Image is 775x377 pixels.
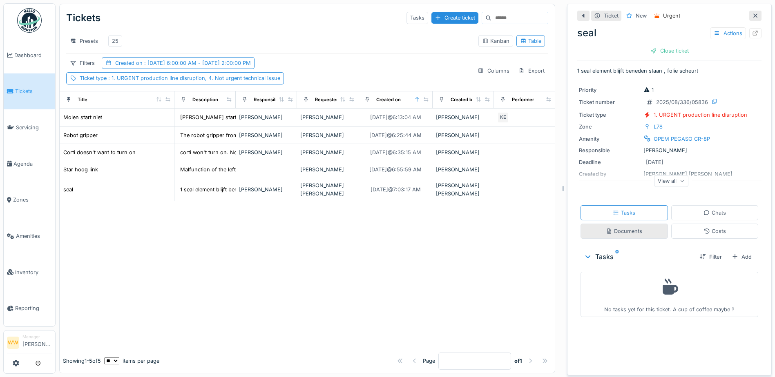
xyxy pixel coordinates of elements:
[66,57,98,69] div: Filters
[180,186,296,193] div: 1 seal element blijft beneden staan , folie sch...
[728,251,755,262] div: Add
[436,182,491,197] div: [PERSON_NAME] [PERSON_NAME]
[107,75,280,81] span: : 1. URGENT production line disruption, 4. Not urgent technical issue
[579,123,640,131] div: Zone
[63,131,98,139] div: Robot gripper
[180,149,302,156] div: corti won't turn on. No response to the reset b...
[406,12,428,24] div: Tasks
[663,12,680,20] div: Urgent
[376,96,401,103] div: Created on
[497,112,509,123] div: KE
[512,96,534,103] div: Performer
[66,35,102,47] div: Presets
[656,98,708,106] div: 2025/08/336/05836
[654,123,663,131] div: L78
[22,334,52,351] li: [PERSON_NAME]
[239,113,294,121] div: [PERSON_NAME]
[63,357,101,365] div: Showing 1 - 5 of 5
[4,254,55,291] a: Inventory
[300,182,355,197] div: [PERSON_NAME] [PERSON_NAME]
[4,291,55,327] a: Reporting
[577,67,762,75] p: 1 seal element blijft beneden staan , folie scheurt
[115,59,251,67] div: Created on
[15,304,52,312] span: Reporting
[704,227,726,235] div: Costs
[4,37,55,73] a: Dashboard
[239,131,294,139] div: [PERSON_NAME]
[710,27,746,39] div: Actions
[80,74,280,82] div: Ticket type
[63,186,73,193] div: seal
[254,96,281,103] div: Responsible
[584,252,693,262] div: Tasks
[615,252,619,262] sup: 0
[579,158,640,166] div: Deadline
[143,60,251,66] span: : [DATE] 6:00:00 AM - [DATE] 2:00:00 PM
[4,146,55,182] a: Agenda
[370,149,421,156] div: [DATE] @ 6:35:15 AM
[63,149,136,156] div: Corti doesn't want to turn on
[16,124,52,131] span: Servicing
[436,113,491,121] div: [PERSON_NAME]
[300,149,355,156] div: [PERSON_NAME]
[66,7,101,29] div: Tickets
[4,182,55,218] a: Zones
[300,113,355,121] div: [PERSON_NAME]
[520,37,541,45] div: Table
[63,113,102,121] div: Molen start niet
[604,12,619,20] div: Ticket
[451,96,475,103] div: Created by
[643,86,654,94] div: 1
[636,12,647,20] div: New
[579,146,760,154] div: [PERSON_NAME]
[15,87,52,95] span: Tickets
[515,65,548,77] div: Export
[13,160,52,168] span: Agenda
[474,65,513,77] div: Columns
[14,51,52,59] span: Dashboard
[7,337,19,349] li: WW
[315,96,346,103] div: Requested by
[482,37,509,45] div: Kanban
[192,96,218,103] div: Description
[13,196,52,204] span: Zones
[369,131,422,139] div: [DATE] @ 6:25:44 AM
[63,166,98,173] div: Star hoog link
[180,131,305,139] div: The robot gripper from grandi machine, is not w...
[370,113,421,121] div: [DATE] @ 6:13:04 AM
[436,149,491,156] div: [PERSON_NAME]
[436,131,491,139] div: [PERSON_NAME]
[514,357,522,365] strong: of 1
[300,131,355,139] div: [PERSON_NAME]
[654,175,688,187] div: View all
[646,158,663,166] div: [DATE]
[112,37,118,45] div: 25
[104,357,159,365] div: items per page
[15,268,52,276] span: Inventory
[579,98,640,106] div: Ticket number
[654,111,747,119] div: 1. URGENT production line disruption
[180,113,334,121] div: [PERSON_NAME] start niet er kom alarm op Grinder no mot...
[16,232,52,240] span: Amenities
[613,209,635,217] div: Tasks
[704,209,726,217] div: Chats
[579,86,640,94] div: Priority
[579,135,640,143] div: Amenity
[696,251,725,262] div: Filter
[239,149,294,156] div: [PERSON_NAME]
[78,96,87,103] div: Title
[22,334,52,340] div: Manager
[17,8,42,33] img: Badge_color-CXgf-gQk.svg
[371,186,421,193] div: [DATE] @ 7:03:17 AM
[7,334,52,353] a: WW Manager[PERSON_NAME]
[579,111,640,119] div: Ticket type
[4,73,55,110] a: Tickets
[180,166,298,173] div: Malfunction of the left star. There are times w...
[300,166,355,173] div: [PERSON_NAME]
[4,218,55,254] a: Amenities
[431,12,478,23] div: Create ticket
[4,109,55,146] a: Servicing
[654,135,710,143] div: OPEM PEGASO CR-8P
[436,166,491,173] div: [PERSON_NAME]
[586,275,753,313] div: No tasks yet for this ticket. A cup of coffee maybe ?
